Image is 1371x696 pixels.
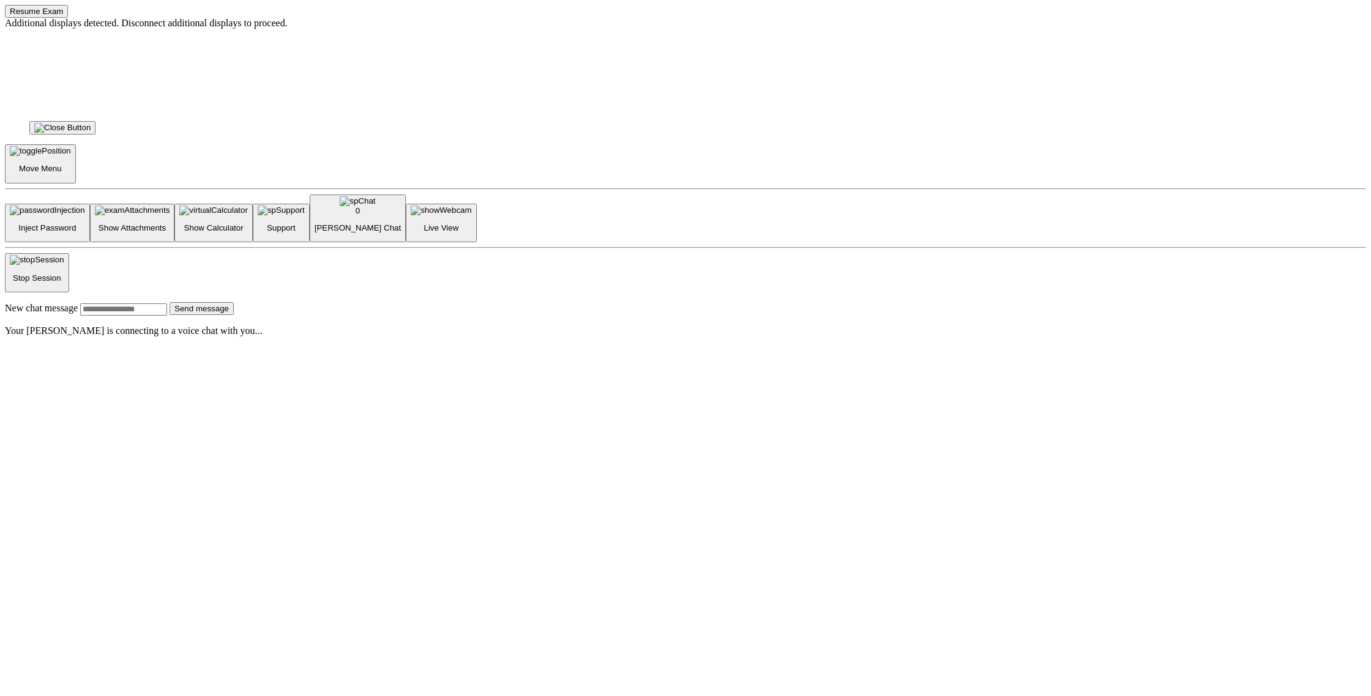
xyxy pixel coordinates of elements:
p: Live View [411,223,471,232]
img: Close Button [34,123,91,133]
p: Support [258,223,305,232]
img: togglePosition [10,146,71,156]
button: Show Attachments [90,204,175,243]
p: Show Attachments [95,223,170,232]
button: Move Menu [5,144,76,183]
img: spSupport [258,205,305,215]
img: passwordInjection [10,205,85,215]
img: stopSession [10,255,64,265]
label: New chat message [5,303,78,313]
img: spChat [340,196,375,206]
div: 0 [315,206,401,215]
button: Support [253,204,310,243]
p: Your [PERSON_NAME] is connecting to a voice chat with you... [5,325,1366,336]
p: Move Menu [10,164,71,173]
button: Stop Session [5,253,69,292]
p: [PERSON_NAME] Chat [315,223,401,232]
img: virtualCalculator [179,205,248,215]
button: spChat0[PERSON_NAME] Chat [310,194,406,243]
img: examAttachments [95,205,170,215]
p: Show Calculator [179,223,248,232]
span: Send message [174,304,229,313]
button: Live View [406,204,476,243]
img: showWebcam [411,205,471,215]
button: Resume Exam [5,5,68,18]
p: Inject Password [10,223,85,232]
button: Show Calculator [174,204,253,243]
span: Additional displays detected. Disconnect additional displays to proceed. [5,18,288,28]
button: Inject Password [5,204,90,243]
button: Send message [170,302,234,315]
p: Stop Session [10,273,64,283]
